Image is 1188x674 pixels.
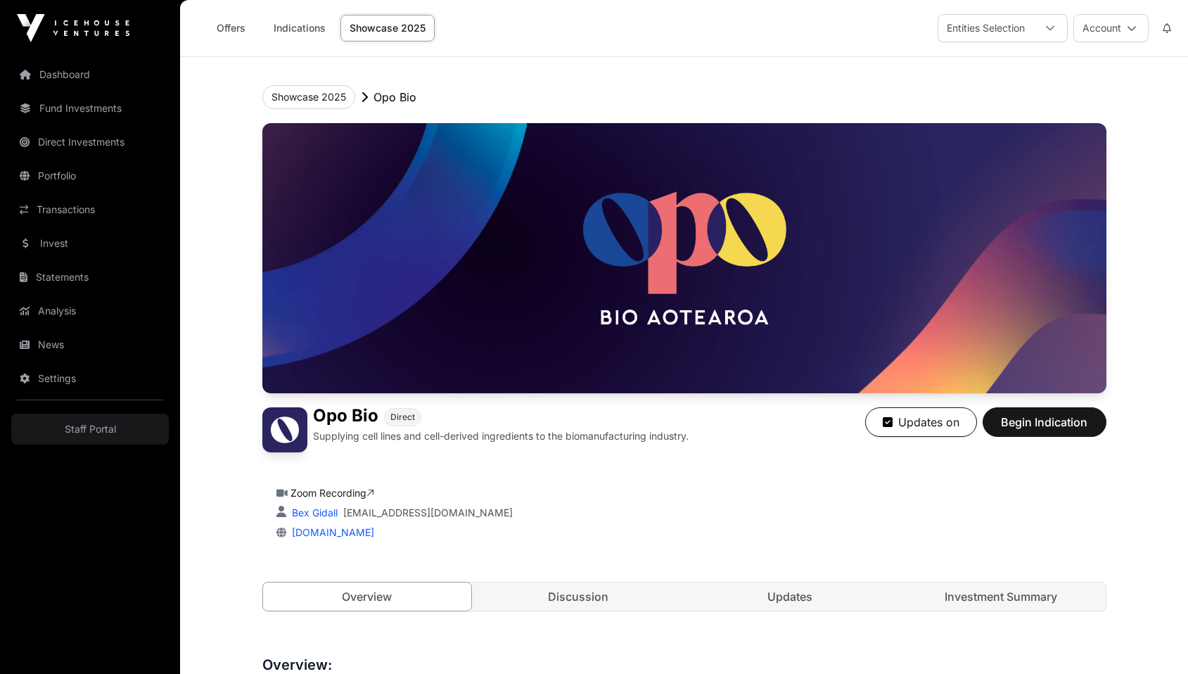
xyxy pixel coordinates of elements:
[263,583,1106,611] nav: Tabs
[313,429,689,443] p: Supplying cell lines and cell-derived ingredients to the biomanufacturing industry.
[289,507,338,519] a: Bex Gidall
[262,582,473,611] a: Overview
[11,127,169,158] a: Direct Investments
[1000,414,1089,431] span: Begin Indication
[11,295,169,326] a: Analysis
[897,583,1106,611] a: Investment Summary
[264,15,335,42] a: Indications
[11,414,169,445] a: Staff Portal
[373,89,416,106] p: Opo Bio
[983,421,1106,435] a: Begin Indication
[11,329,169,360] a: News
[262,407,307,452] img: Opo Bio
[11,262,169,293] a: Statements
[286,526,374,538] a: [DOMAIN_NAME]
[340,15,435,42] a: Showcase 2025
[343,506,513,520] a: [EMAIL_ADDRESS][DOMAIN_NAME]
[1118,606,1188,674] iframe: Chat Widget
[865,407,977,437] button: Updates on
[11,93,169,124] a: Fund Investments
[1073,14,1149,42] button: Account
[313,407,378,426] h1: Opo Bio
[262,85,355,109] button: Showcase 2025
[11,228,169,259] a: Invest
[290,487,374,499] a: Zoom Recording
[390,412,415,423] span: Direct
[11,160,169,191] a: Portfolio
[983,407,1106,437] button: Begin Indication
[686,583,895,611] a: Updates
[11,363,169,394] a: Settings
[17,14,129,42] img: Icehouse Ventures Logo
[11,194,169,225] a: Transactions
[11,59,169,90] a: Dashboard
[203,15,259,42] a: Offers
[938,15,1033,42] div: Entities Selection
[474,583,683,611] a: Discussion
[262,123,1106,393] img: Opo Bio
